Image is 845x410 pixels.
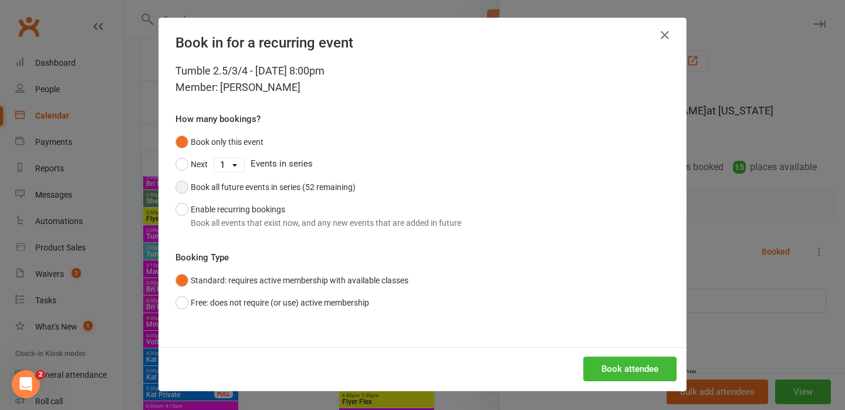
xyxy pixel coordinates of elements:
[36,370,45,379] span: 2
[175,35,670,51] h4: Book in for a recurring event
[175,131,263,153] button: Book only this event
[175,153,670,175] div: Events in series
[655,26,674,45] button: Close
[175,250,229,265] label: Booking Type
[175,198,461,234] button: Enable recurring bookingsBook all events that exist now, and any new events that are added in future
[191,181,356,194] div: Book all future events in series (52 remaining)
[175,176,356,198] button: Book all future events in series (52 remaining)
[175,292,369,314] button: Free: does not require (or use) active membership
[583,357,677,381] button: Book attendee
[175,63,670,96] div: Tumble 2.5/3/4 - [DATE] 8:00pm Member: [PERSON_NAME]
[191,216,461,229] div: Book all events that exist now, and any new events that are added in future
[12,370,40,398] iframe: Intercom live chat
[175,112,261,126] label: How many bookings?
[175,269,408,292] button: Standard: requires active membership with available classes
[175,153,208,175] button: Next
